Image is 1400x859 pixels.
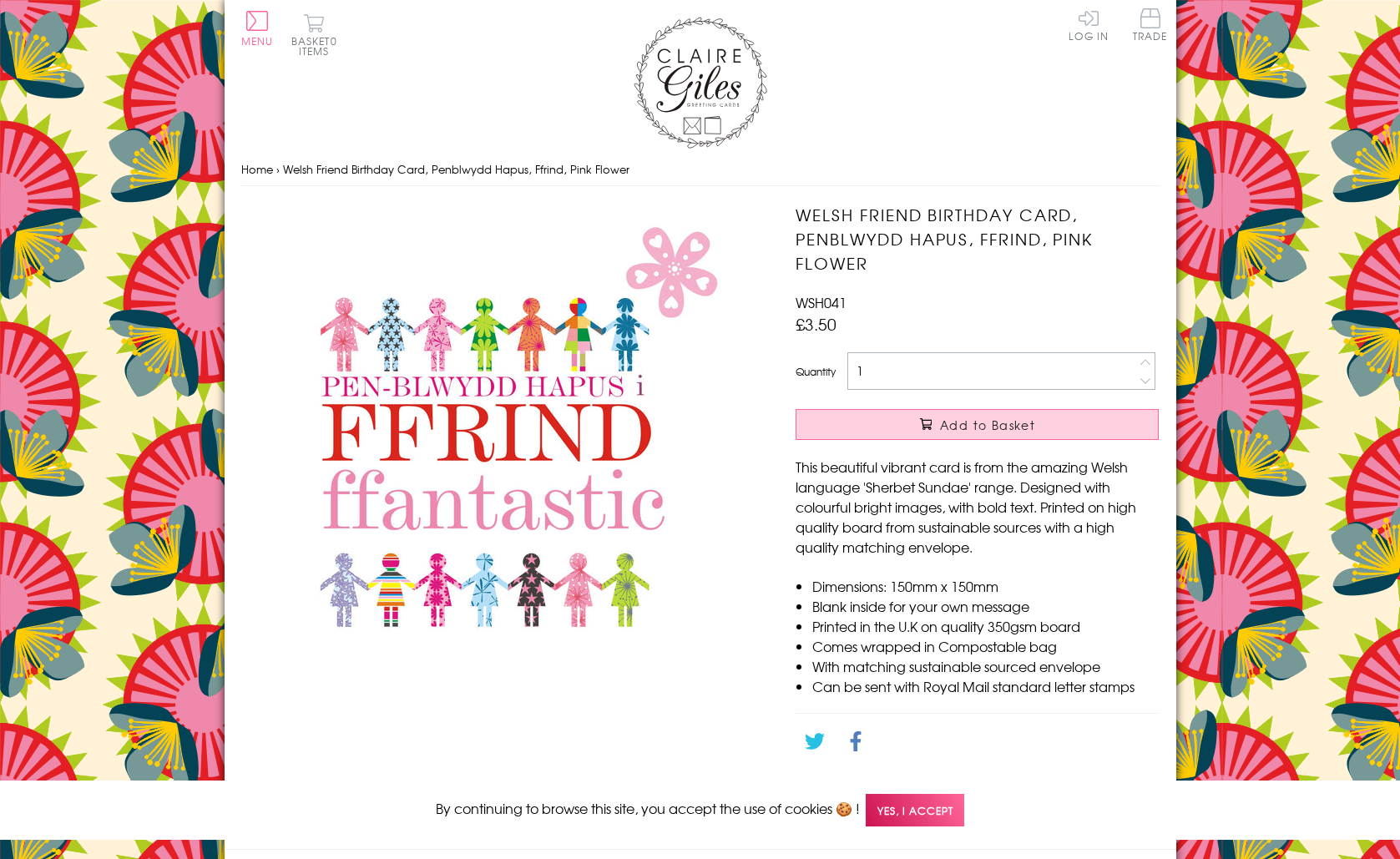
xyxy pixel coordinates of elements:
[241,153,1160,187] nav: breadcrumbs
[283,161,629,177] span: Welsh Friend Birthday Card, Penblwydd Hapus, Ffrind, Pink Flower
[634,17,767,149] img: Claire Giles Greetings Cards
[812,596,1159,616] li: Blank inside for your own message
[241,33,274,48] span: Menu
[1133,8,1168,44] a: Trade
[241,11,274,46] button: Menu
[241,203,742,704] img: Welsh Friend Birthday Card, Penblwydd Hapus, Ffrind, Pink Flower
[291,13,337,56] button: Basket0 items
[796,364,836,379] label: Quantity
[812,616,1159,636] li: Printed in the U.K on quality 350gsm board
[796,312,836,336] span: £3.50
[1133,8,1168,41] span: Trade
[276,161,280,177] span: ›
[940,417,1035,433] span: Add to Basket
[796,292,847,312] span: WSH041
[796,457,1159,557] p: This beautiful vibrant card is from the amazing Welsh language 'Sherbet Sundae' range. Designed w...
[812,636,1159,656] li: Comes wrapped in Compostable bag
[810,776,972,796] a: Go back to the collection
[812,576,1159,596] li: Dimensions: 150mm x 150mm
[796,409,1159,440] button: Add to Basket
[812,676,1159,696] li: Can be sent with Royal Mail standard letter stamps
[812,656,1159,676] li: With matching sustainable sourced envelope
[241,161,273,177] a: Home
[1069,8,1109,41] a: Log In
[796,203,1159,275] h1: Welsh Friend Birthday Card, Penblwydd Hapus, Ffrind, Pink Flower
[299,33,337,58] span: 0 items
[866,794,964,826] span: Yes, I accept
